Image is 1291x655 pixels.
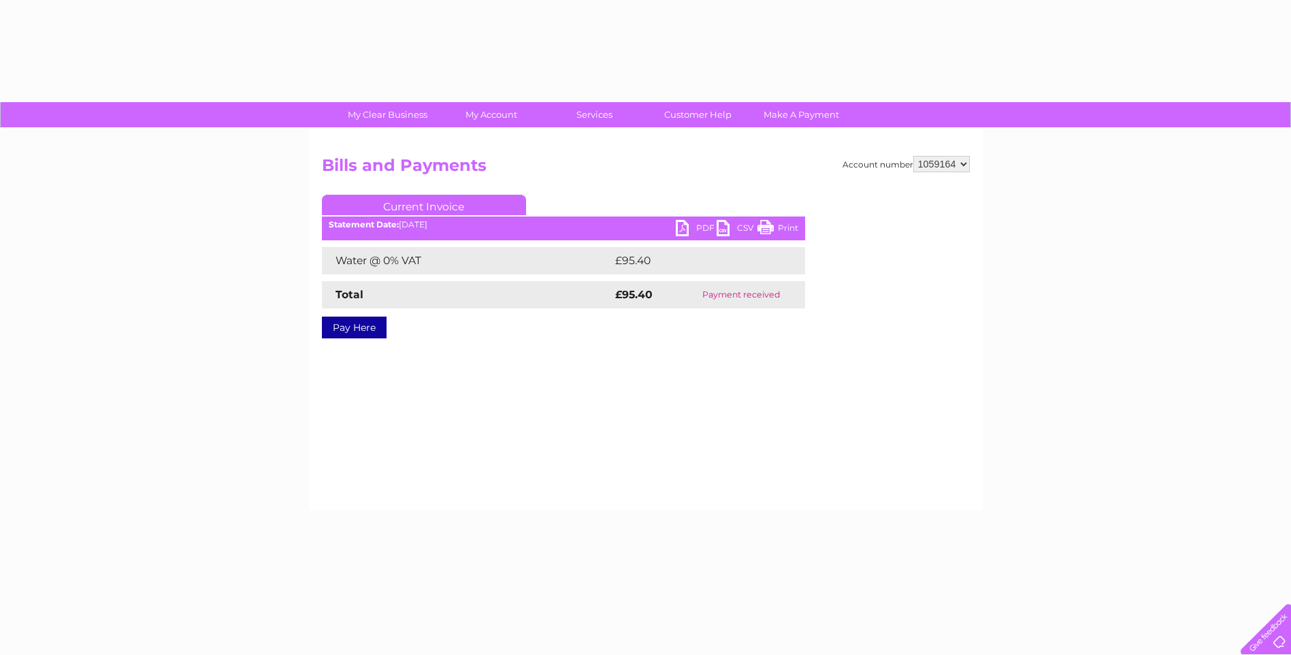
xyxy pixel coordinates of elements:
b: Statement Date: [329,219,399,229]
a: My Account [435,102,547,127]
a: PDF [676,220,717,240]
a: CSV [717,220,757,240]
div: [DATE] [322,220,805,229]
strong: £95.40 [615,288,653,301]
td: Payment received [678,281,804,308]
a: Current Invoice [322,195,526,215]
a: Make A Payment [745,102,857,127]
a: Customer Help [642,102,754,127]
a: My Clear Business [331,102,444,127]
a: Pay Here [322,317,387,338]
strong: Total [336,288,363,301]
div: Account number [843,156,970,172]
a: Print [757,220,798,240]
td: £95.40 [612,247,779,274]
td: Water @ 0% VAT [322,247,612,274]
h2: Bills and Payments [322,156,970,182]
a: Services [538,102,651,127]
